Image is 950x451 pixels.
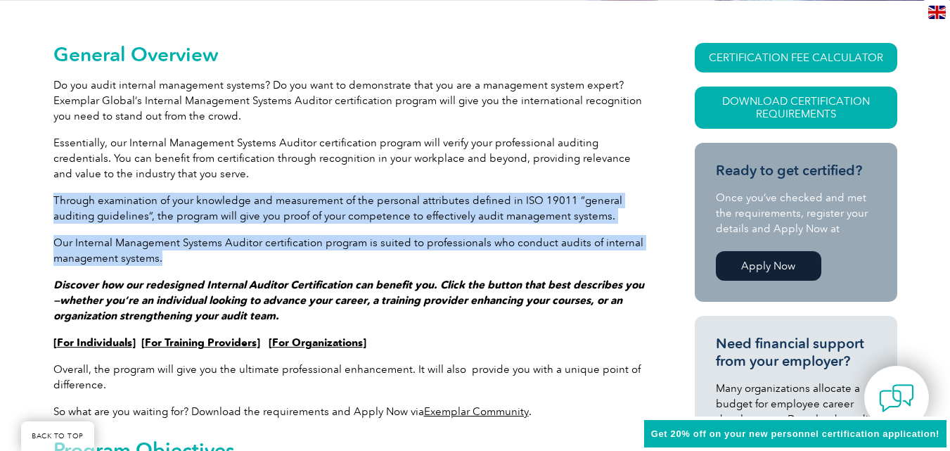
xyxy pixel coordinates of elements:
em: Discover how our redesigned Internal Auditor Certification can benefit you. Click the button that... [53,279,644,322]
a: For Organizations [272,336,363,349]
h3: Ready to get certified? [716,162,876,179]
p: Essentially, our Internal Management Systems Auditor certification program will verify your profe... [53,135,644,182]
p: So what are you waiting for? Download the requirements and Apply Now via . [53,404,644,419]
img: en [928,6,946,19]
a: Exemplar Community [424,405,529,418]
a: Download Certification Requirements [695,87,897,129]
a: For Individuals [57,336,132,349]
p: Our Internal Management Systems Auditor certification program is suited to professionals who cond... [53,235,644,266]
p: Overall, the program will give you the ultimate professional enhancement. It will also provide yo... [53,362,644,393]
h3: Need financial support from your employer? [716,335,876,370]
strong: [ ] [ ] [ ] [53,336,366,349]
a: BACK TO TOP [21,421,94,451]
a: Apply Now [716,251,821,281]
p: Through examination of your knowledge and measurement of the personal attributes defined in ISO 1... [53,193,644,224]
p: Once you’ve checked and met the requirements, register your details and Apply Now at [716,190,876,236]
img: contact-chat.png [879,381,914,416]
h2: General Overview [53,43,644,65]
a: For Training Providers [145,336,257,349]
span: Get 20% off on your new personnel certification application! [651,428,939,439]
a: CERTIFICATION FEE CALCULATOR [695,43,897,72]
p: Do you audit internal management systems? Do you want to demonstrate that you are a management sy... [53,77,644,124]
